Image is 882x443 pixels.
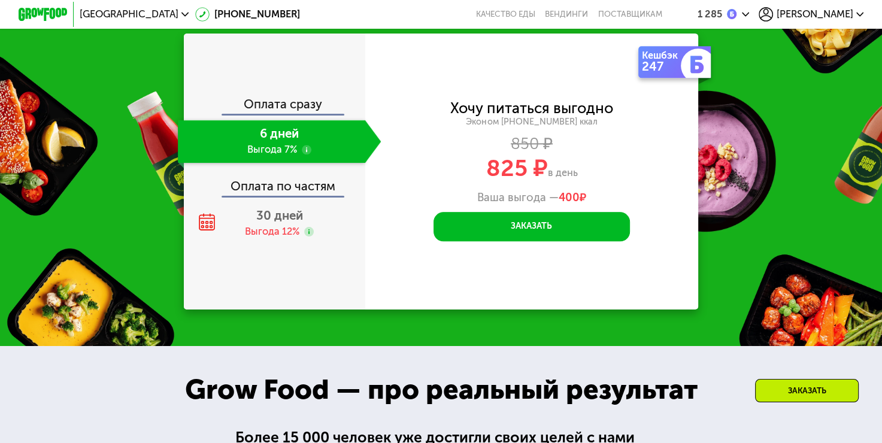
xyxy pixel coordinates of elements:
[80,10,178,19] span: [GEOGRAPHIC_DATA]
[598,10,662,19] div: поставщикам
[434,212,629,241] button: Заказать
[777,10,853,19] span: [PERSON_NAME]
[365,137,698,151] div: 850 ₽
[642,51,684,60] div: Кешбэк
[559,191,580,204] span: 400
[365,191,698,204] div: Ваша выгода —
[195,7,301,22] a: [PHONE_NUMBER]
[476,10,535,19] a: Качество еды
[185,98,365,114] div: Оплата сразу
[450,102,613,116] div: Хочу питаться выгодно
[559,191,586,204] span: ₽
[486,154,547,182] span: 825 ₽
[698,10,722,19] div: 1 285
[163,369,719,411] div: Grow Food — про реальный результат
[547,167,577,178] span: в день
[365,117,698,128] div: Эконом [PHONE_NUMBER] ккал
[642,60,684,72] div: 247
[755,379,859,402] div: Заказать
[245,225,299,239] div: Выгода 12%
[185,168,365,196] div: Оплата по частям
[545,10,588,19] a: Вендинги
[256,208,302,223] span: 30 дней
